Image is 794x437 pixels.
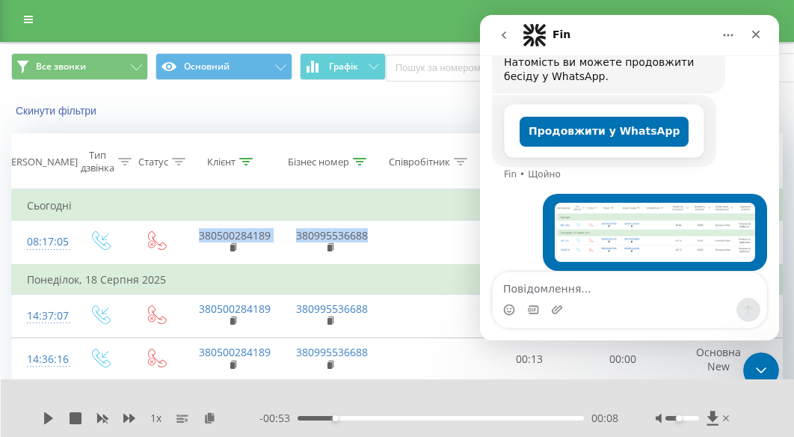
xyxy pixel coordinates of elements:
[670,337,767,381] td: Основна New
[207,156,236,168] div: Клієнт
[591,411,618,426] span: 00:08
[296,345,368,359] a: 380995536688
[676,415,682,421] div: Accessibility label
[259,411,298,426] span: - 00:53
[389,156,450,168] div: Співробітник
[150,411,161,426] span: 1 x
[199,228,271,242] a: 380500284189
[480,15,779,340] iframe: Intercom live chat
[296,302,368,316] a: 380995536688
[296,228,368,242] a: 380995536688
[199,302,271,316] a: 380500284189
[27,345,57,374] div: 14:36:16
[300,53,386,80] button: Графік
[11,104,104,117] button: Скинути фільтри
[81,149,114,174] div: Тип дзвінка
[11,53,148,80] button: Все звонки
[288,156,349,168] div: Бізнес номер
[333,415,339,421] div: Accessibility label
[138,156,168,168] div: Статус
[743,352,779,388] iframe: Intercom live chat
[27,302,57,331] div: 14:37:07
[483,337,576,381] td: 00:13
[576,337,670,381] td: 00:00
[329,61,358,72] span: Графік
[36,61,86,73] span: Все звонки
[2,156,78,168] div: [PERSON_NAME]
[27,227,57,257] div: 08:17:05
[199,345,271,359] a: 380500284189
[156,53,292,80] button: Основний
[386,55,544,82] input: Пошук за номером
